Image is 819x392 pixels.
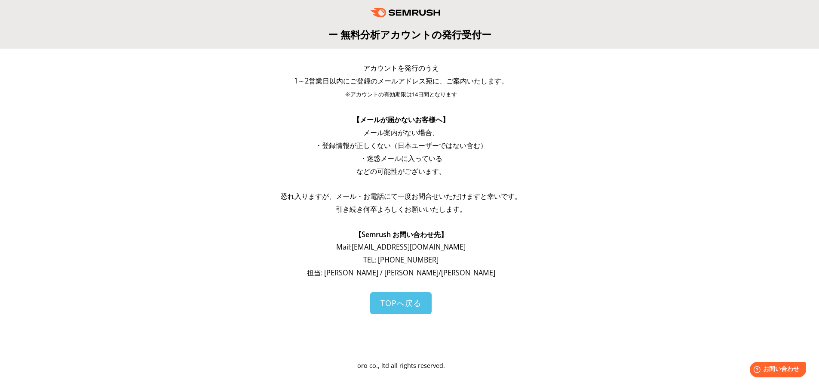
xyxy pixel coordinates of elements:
span: 【メールが届かないお客様へ】 [353,115,449,124]
span: ※アカウントの有効期限は14日間となります [345,91,457,98]
span: アカウントを発行のうえ [363,63,439,73]
span: 引き続き何卒よろしくお願いいたします。 [336,204,466,214]
span: 【Semrush お問い合わせ先】 [355,230,448,239]
span: ー 無料分析アカウントの発行受付ー [328,28,491,41]
span: 恐れ入りますが、メール・お電話にて一度お問合せいただけますと幸いです。 [281,191,521,201]
span: 1～2営業日以内にご登録のメールアドレス宛に、ご案内いたします。 [294,76,508,86]
span: メール案内がない場合、 [363,128,439,137]
span: 担当: [PERSON_NAME] / [PERSON_NAME]/[PERSON_NAME] [307,268,495,278]
span: oro co., ltd all rights reserved. [357,361,445,370]
iframe: Help widget launcher [742,358,810,383]
span: ・迷惑メールに入っている [360,154,442,163]
span: TOPへ戻る [380,298,421,308]
span: などの可能性がございます。 [356,167,446,176]
a: TOPへ戻る [370,292,432,314]
span: TEL: [PHONE_NUMBER] [363,255,439,265]
span: ・登録情報が正しくない（日本ユーザーではない含む） [315,141,487,150]
span: Mail: [EMAIL_ADDRESS][DOMAIN_NAME] [336,242,466,252]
